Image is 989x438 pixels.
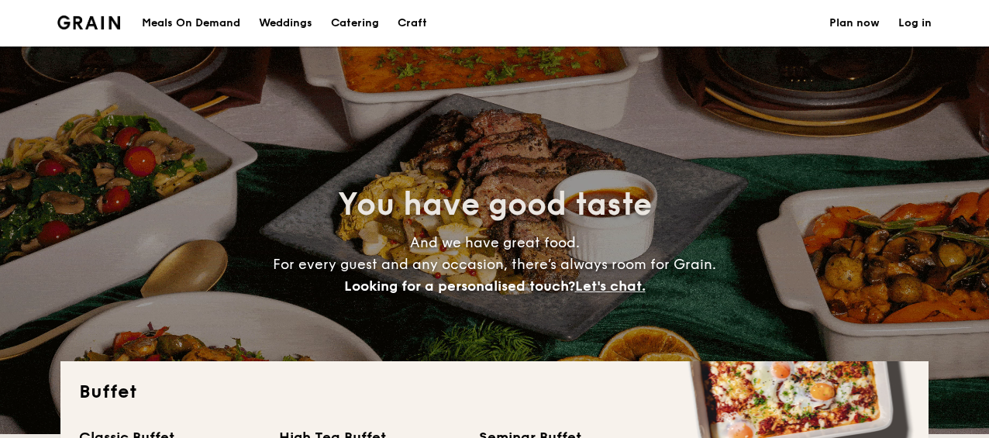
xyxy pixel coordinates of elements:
a: Logotype [57,16,120,29]
h2: Buffet [79,380,910,405]
span: Let's chat. [575,278,646,295]
img: Grain [57,16,120,29]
